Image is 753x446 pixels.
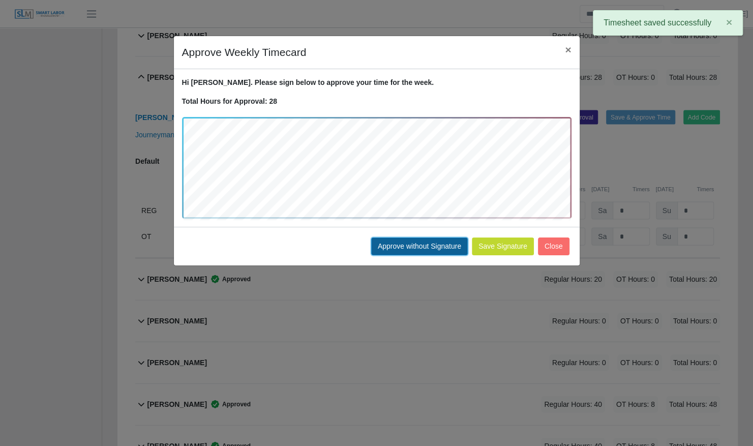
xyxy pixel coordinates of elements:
[472,237,534,255] button: Save Signature
[538,237,569,255] button: Close
[557,36,579,63] button: Close
[182,78,434,86] strong: Hi [PERSON_NAME]. Please sign below to approve your time for the week.
[565,44,571,55] span: ×
[593,10,743,36] div: Timesheet saved successfully
[182,44,307,61] h4: Approve Weekly Timecard
[371,237,468,255] button: Approve without Signature
[726,16,732,28] span: ×
[182,97,277,105] strong: Total Hours for Approval: 28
